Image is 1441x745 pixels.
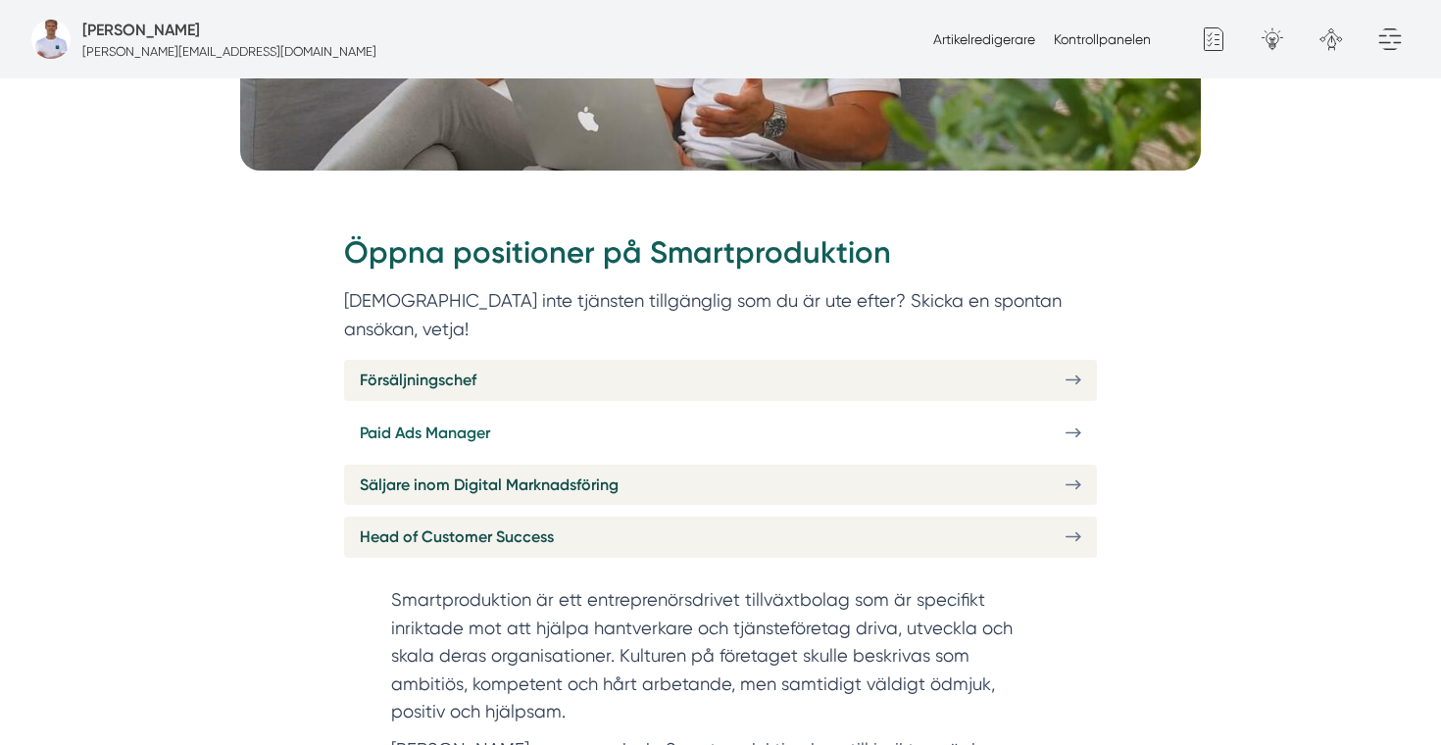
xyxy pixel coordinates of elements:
a: Säljare inom Digital Marknadsföring [344,465,1097,505]
a: Artikelredigerare [933,31,1035,47]
h2: Öppna positioner på Smartproduktion [344,231,1097,286]
span: Säljare inom Digital Marknadsföring [360,472,619,497]
a: Paid Ads Manager [344,413,1097,453]
span: Head of Customer Success [360,524,554,549]
a: Försäljningschef [344,360,1097,400]
img: foretagsbild-pa-smartproduktion-en-webbyraer-i-dalarnas-lan.png [31,20,71,59]
span: Försäljningschef [360,368,476,392]
h5: Administratör [82,18,200,42]
p: [PERSON_NAME][EMAIL_ADDRESS][DOMAIN_NAME] [82,42,376,61]
section: Smartproduktion är ett entreprenörsdrivet tillväxtbolag som är specifikt inriktade mot att hjälpa... [391,586,1050,735]
p: [DEMOGRAPHIC_DATA] inte tjänsten tillgänglig som du är ute efter? Skicka en spontan ansökan, vetja! [344,286,1097,344]
a: Kontrollpanelen [1054,31,1151,47]
a: Head of Customer Success [344,517,1097,557]
span: Paid Ads Manager [360,421,490,445]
